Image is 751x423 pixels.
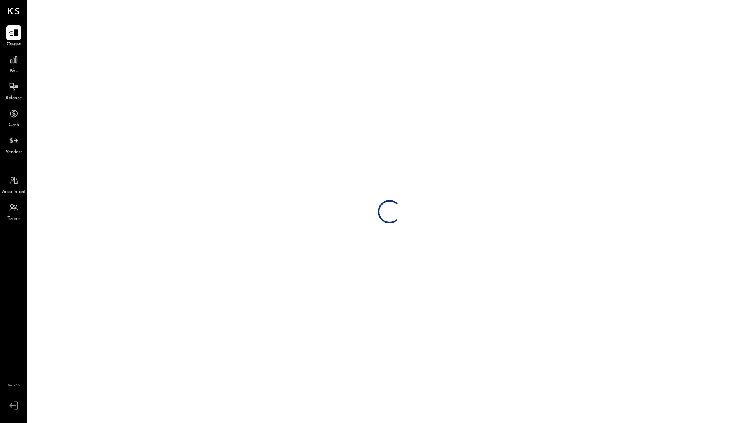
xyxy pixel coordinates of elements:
[7,216,20,223] span: Teams
[0,106,27,129] a: Cash
[0,52,27,75] a: P&L
[5,95,22,102] span: Balance
[9,122,19,129] span: Cash
[2,189,26,196] span: Accountant
[7,41,21,48] span: Queue
[5,149,22,156] span: Vendors
[0,173,27,196] a: Accountant
[0,25,27,48] a: Queue
[9,68,18,75] span: P&L
[0,133,27,156] a: Vendors
[0,79,27,102] a: Balance
[0,200,27,223] a: Teams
